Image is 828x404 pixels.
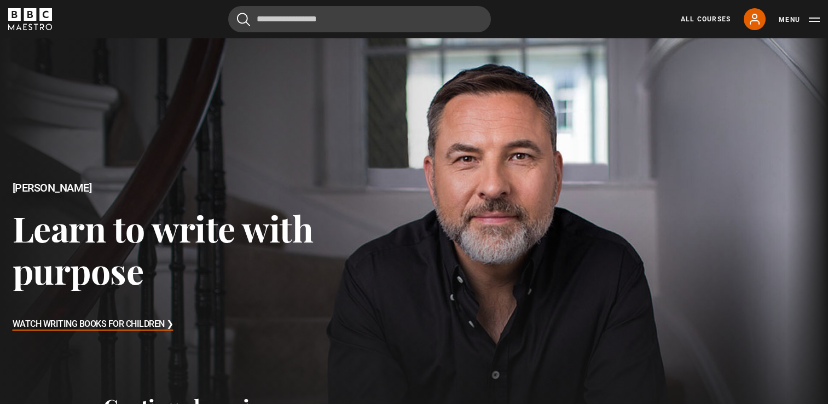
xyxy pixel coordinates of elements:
[8,8,52,30] svg: BBC Maestro
[779,14,820,25] button: Toggle navigation
[13,182,332,194] h2: [PERSON_NAME]
[237,13,250,26] button: Submit the search query
[228,6,491,32] input: Search
[13,316,173,333] h3: Watch Writing Books for Children ❯
[681,14,731,24] a: All Courses
[13,207,332,292] h3: Learn to write with purpose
